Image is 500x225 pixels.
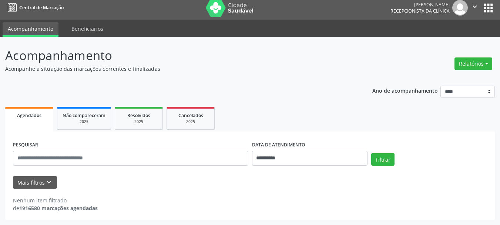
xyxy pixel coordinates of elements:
span: Recepcionista da clínica [390,8,450,14]
button: Relatórios [454,57,492,70]
div: 2025 [172,119,209,125]
p: Acompanhamento [5,46,348,65]
button: Mais filtroskeyboard_arrow_down [13,176,57,189]
i: keyboard_arrow_down [45,178,53,186]
span: Central de Marcação [19,4,64,11]
label: PESQUISAR [13,139,38,151]
div: de [13,204,98,212]
span: Resolvidos [127,112,150,119]
a: Acompanhamento [3,22,58,37]
a: Central de Marcação [5,1,64,14]
button: apps [482,1,495,14]
div: Nenhum item filtrado [13,196,98,204]
span: Cancelados [178,112,203,119]
span: Agendados [17,112,41,119]
strong: 1916580 marcações agendadas [19,205,98,212]
label: DATA DE ATENDIMENTO [252,139,305,151]
span: Não compareceram [63,112,105,119]
i:  [471,3,479,11]
div: [PERSON_NAME] [390,1,450,8]
div: 2025 [63,119,105,125]
p: Ano de acompanhamento [372,86,438,95]
div: 2025 [120,119,157,125]
p: Acompanhe a situação das marcações correntes e finalizadas [5,65,348,73]
a: Beneficiários [66,22,108,35]
button: Filtrar [371,153,395,166]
